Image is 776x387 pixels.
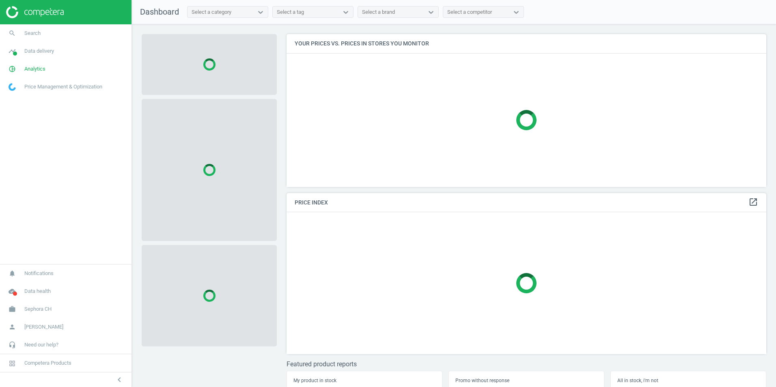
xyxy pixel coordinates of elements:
img: wGWNvw8QSZomAAAAABJRU5ErkJggg== [9,83,16,91]
span: [PERSON_NAME] [24,323,63,331]
span: Search [24,30,41,37]
i: person [4,319,20,335]
div: Select a category [192,9,231,16]
span: Notifications [24,270,54,277]
a: open_in_new [748,197,758,208]
div: Select a tag [277,9,304,16]
i: cloud_done [4,284,20,299]
i: chevron_left [114,375,124,385]
i: pie_chart_outlined [4,61,20,77]
div: Select a competitor [447,9,492,16]
h5: My product in stock [293,378,435,383]
span: Dashboard [140,7,179,17]
button: chevron_left [109,374,129,385]
i: timeline [4,43,20,59]
h5: Promo without response [455,378,597,383]
span: Data delivery [24,47,54,55]
h4: Your prices vs. prices in stores you monitor [287,34,766,53]
span: Competera Products [24,359,71,367]
h4: Price Index [287,193,766,212]
i: headset_mic [4,337,20,353]
img: ajHJNr6hYgQAAAAASUVORK5CYII= [6,6,64,18]
i: notifications [4,266,20,281]
h3: Featured product reports [287,360,766,368]
span: Need our help? [24,341,58,348]
span: Price Management & Optimization [24,83,102,90]
span: Sephora CH [24,305,52,313]
i: open_in_new [748,197,758,207]
div: Select a brand [362,9,395,16]
i: search [4,26,20,41]
span: Analytics [24,65,45,73]
span: Data health [24,288,51,295]
i: work [4,301,20,317]
h5: All in stock, i'm not [617,378,759,383]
